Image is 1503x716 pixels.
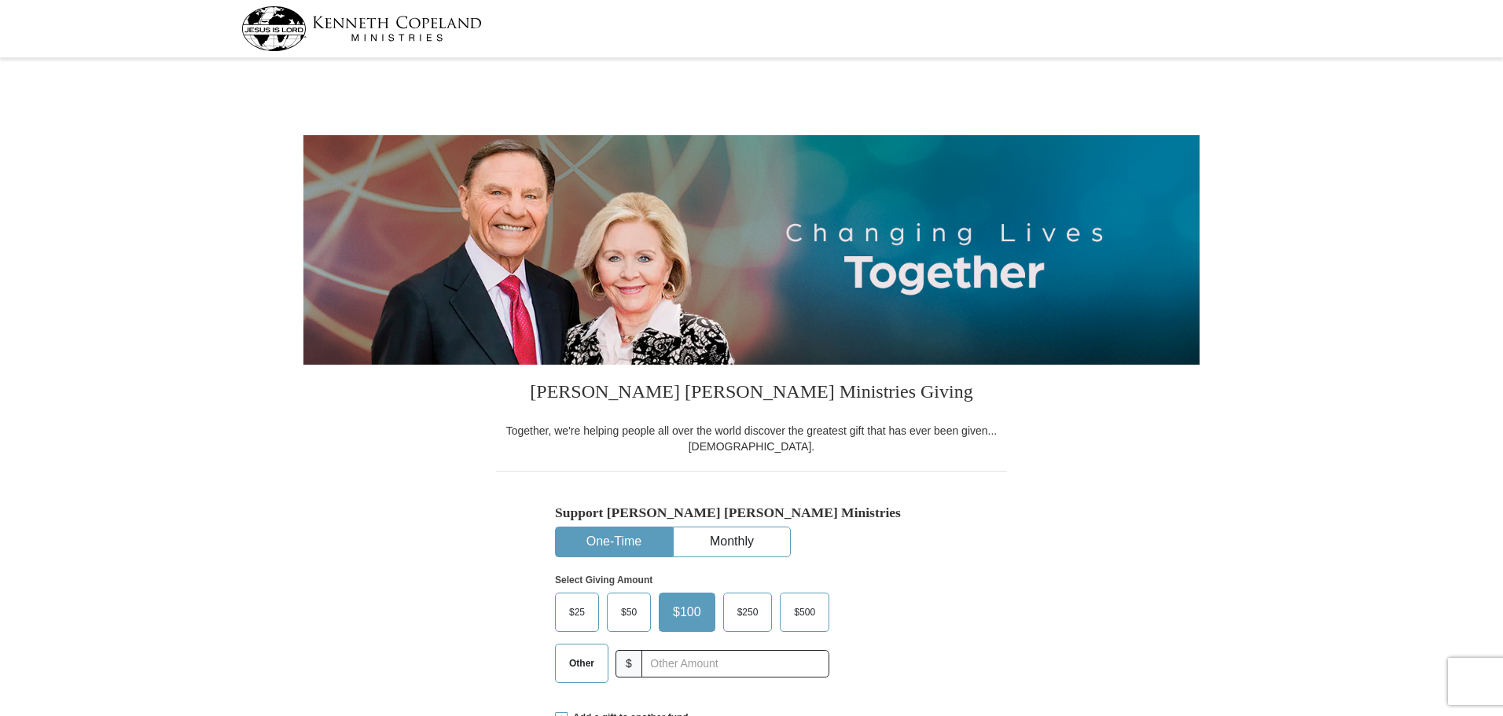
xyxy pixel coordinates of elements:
button: One-Time [556,527,672,556]
h5: Support [PERSON_NAME] [PERSON_NAME] Ministries [555,505,948,521]
span: $50 [613,600,645,624]
span: $500 [786,600,823,624]
h3: [PERSON_NAME] [PERSON_NAME] Ministries Giving [496,365,1007,423]
div: Together, we're helping people all over the world discover the greatest gift that has ever been g... [496,423,1007,454]
input: Other Amount [641,650,829,677]
span: Other [561,652,602,675]
strong: Select Giving Amount [555,575,652,586]
span: $100 [665,600,709,624]
img: kcm-header-logo.svg [241,6,482,51]
span: $ [616,650,642,677]
span: $25 [561,600,593,624]
button: Monthly [674,527,790,556]
span: $250 [729,600,766,624]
